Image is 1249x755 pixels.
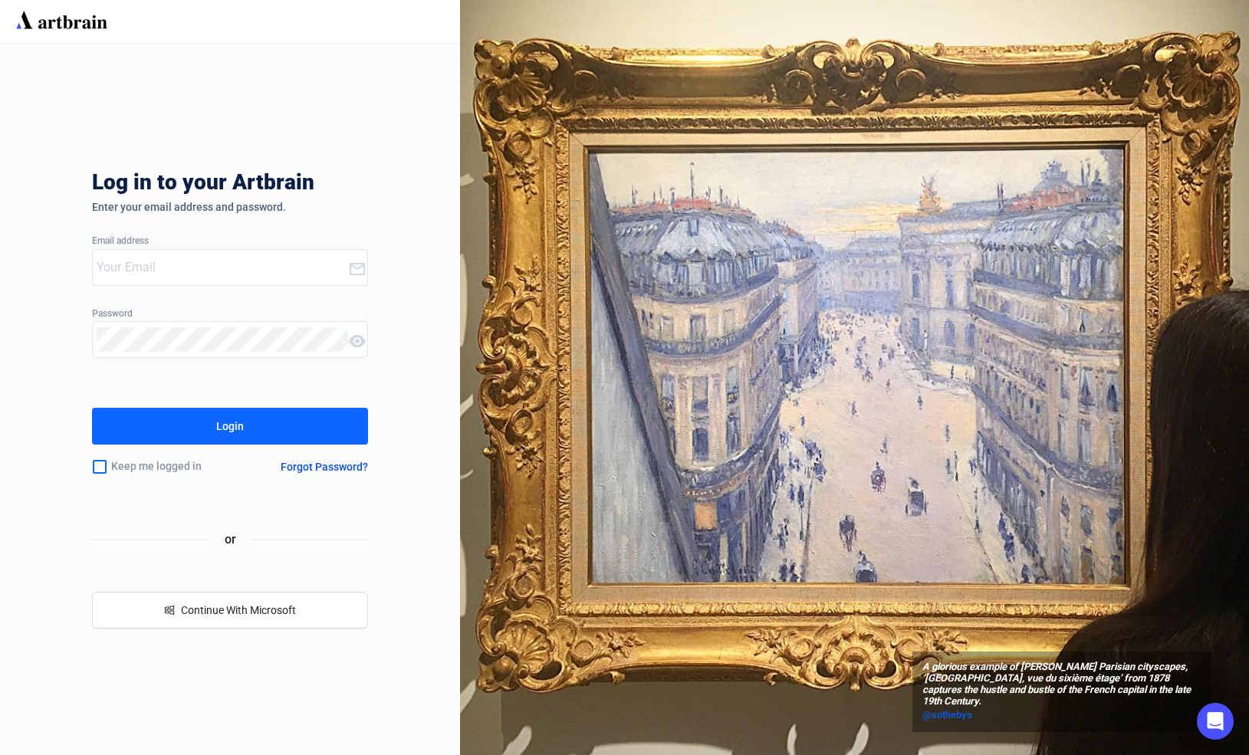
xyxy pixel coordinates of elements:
div: Log in to your Artbrain [92,170,552,201]
div: Forgot Password? [281,461,368,473]
button: Login [92,408,368,445]
div: Password [92,309,368,320]
input: Your Email [97,255,348,280]
span: @sothebys [922,709,972,721]
div: Enter your email address and password. [92,201,368,213]
span: A glorious example of [PERSON_NAME] Parisian cityscapes, ‘[GEOGRAPHIC_DATA], vue du sixième étage... [922,661,1201,707]
div: Login [216,414,244,438]
div: Open Intercom Messenger [1197,703,1234,740]
div: Email address [92,236,368,247]
div: Keep me logged in [92,451,244,483]
span: or [212,530,248,549]
span: windows [164,605,175,615]
button: windowsContinue With Microsoft [92,592,368,629]
a: @sothebys [922,707,1201,723]
span: Continue With Microsoft [181,604,296,616]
